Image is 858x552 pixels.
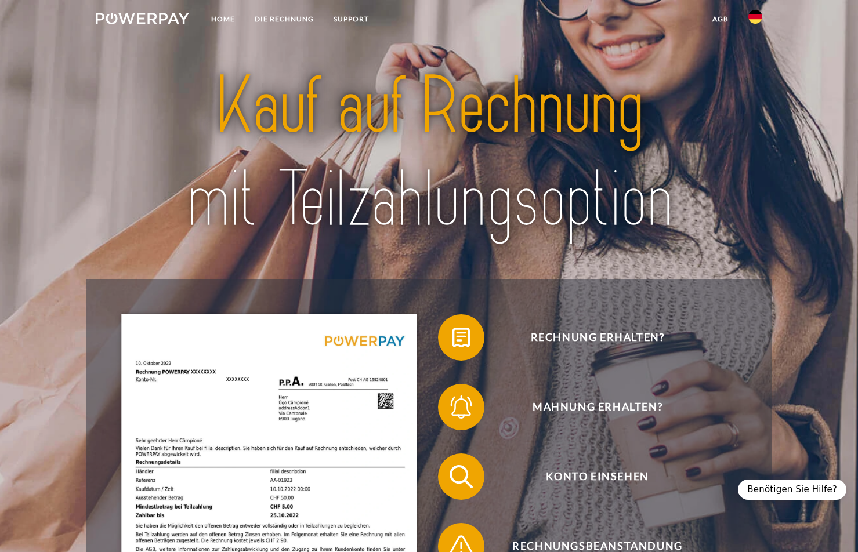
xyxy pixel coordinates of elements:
span: Konto einsehen [455,453,740,500]
a: agb [703,9,738,30]
img: qb_bill.svg [447,323,476,352]
button: Mahnung erhalten? [438,384,740,430]
a: Home [201,9,245,30]
span: Mahnung erhalten? [455,384,740,430]
div: Benötigen Sie Hilfe? [738,480,846,500]
span: Rechnung erhalten? [455,314,740,361]
button: Konto einsehen [438,453,740,500]
button: Rechnung erhalten? [438,314,740,361]
img: qb_bell.svg [447,393,476,422]
a: SUPPORT [324,9,379,30]
img: title-powerpay_de.svg [128,55,729,251]
img: de [748,10,762,24]
img: logo-powerpay-white.svg [96,13,189,24]
img: qb_search.svg [447,462,476,491]
a: DIE RECHNUNG [245,9,324,30]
